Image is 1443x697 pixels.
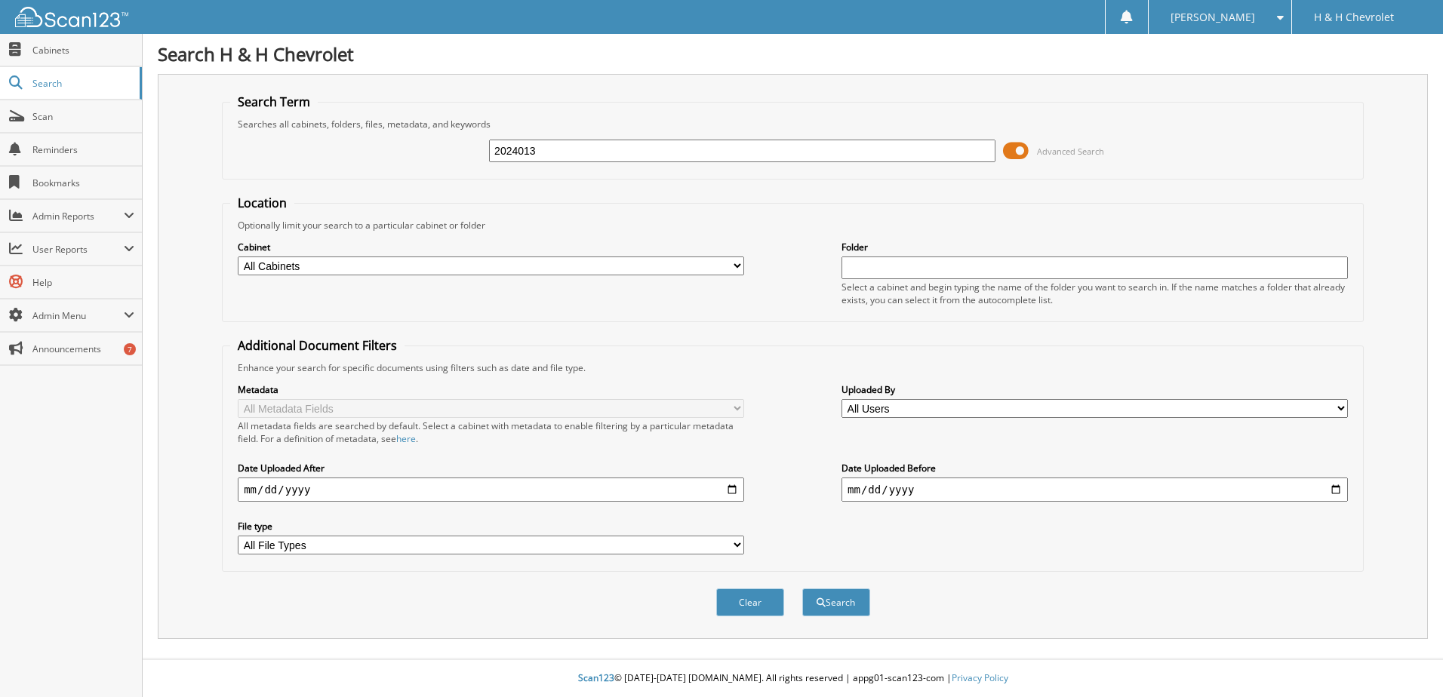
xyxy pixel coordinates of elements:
[15,7,128,27] img: scan123-logo-white.svg
[238,383,744,396] label: Metadata
[124,343,136,355] div: 7
[230,118,1355,130] div: Searches all cabinets, folders, files, metadata, and keywords
[143,660,1443,697] div: © [DATE]-[DATE] [DOMAIN_NAME]. All rights reserved | appg01-scan123-com |
[230,219,1355,232] div: Optionally limit your search to a particular cabinet or folder
[1037,146,1104,157] span: Advanced Search
[230,94,318,110] legend: Search Term
[32,210,124,223] span: Admin Reports
[238,419,744,445] div: All metadata fields are searched by default. Select a cabinet with metadata to enable filtering b...
[32,77,132,90] span: Search
[716,588,784,616] button: Clear
[238,520,744,533] label: File type
[952,671,1008,684] a: Privacy Policy
[1368,625,1443,697] iframe: Chat Widget
[32,110,134,123] span: Scan
[238,477,744,502] input: start
[238,462,744,474] label: Date Uploaded After
[32,177,134,189] span: Bookmarks
[32,276,134,289] span: Help
[238,241,744,253] label: Cabinet
[841,383,1348,396] label: Uploaded By
[32,143,134,156] span: Reminders
[230,361,1355,374] div: Enhance your search for specific documents using filters such as date and file type.
[1171,13,1255,22] span: [PERSON_NAME]
[841,281,1348,306] div: Select a cabinet and begin typing the name of the folder you want to search in. If the name match...
[230,337,405,354] legend: Additional Document Filters
[158,41,1428,66] h1: Search H & H Chevrolet
[578,671,614,684] span: Scan123
[396,432,416,445] a: here
[841,477,1348,502] input: end
[1314,13,1394,22] span: H & H Chevrolet
[32,44,134,57] span: Cabinets
[230,195,294,211] legend: Location
[802,588,870,616] button: Search
[32,243,124,256] span: User Reports
[32,309,124,322] span: Admin Menu
[32,342,134,355] span: Announcements
[841,241,1348,253] label: Folder
[841,462,1348,474] label: Date Uploaded Before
